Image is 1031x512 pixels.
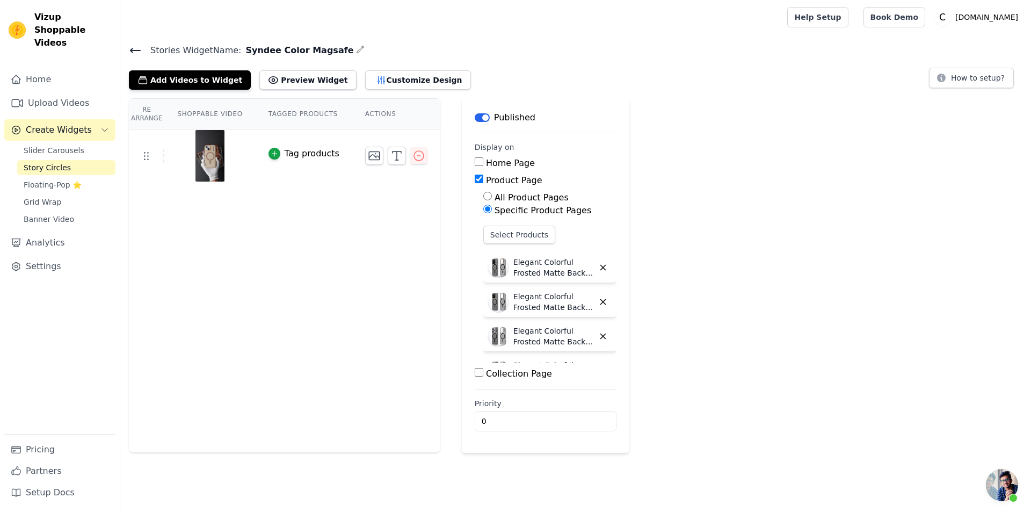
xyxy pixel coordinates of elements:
span: Vizup Shoppable Videos [34,11,111,49]
span: Create Widgets [26,124,92,136]
p: Elegant Colorful Frosted Matte Back With MagSafe Support Back Case For Realme 15 5G [513,360,594,381]
button: C [DOMAIN_NAME] [934,8,1022,27]
img: Elegant Colorful Frosted Matte Back With MagSafe Support Back Case For Realme 15 5G [488,360,509,381]
img: Vizup [9,21,26,39]
th: Tagged Products [256,99,352,129]
label: Priority [475,398,616,409]
th: Re Arrange [129,99,164,129]
img: Elegant Colorful Frosted Matte Back With MagSafe Support Back Case For Redmi Note 14 5G [488,291,509,313]
span: Story Circles [24,162,71,173]
text: C [939,12,946,23]
button: Customize Design [365,70,471,90]
p: Published [494,111,535,124]
a: Setup Docs [4,482,115,503]
button: Delete widget [594,327,612,345]
div: Open chat [986,469,1018,501]
a: How to setup? [929,75,1014,85]
a: Upload Videos [4,92,115,114]
button: Create Widgets [4,119,115,141]
a: Banner Video [17,212,115,227]
span: Syndee Color Magsafe [241,44,353,57]
img: Elegant Colorful Frosted Matte Back With MagSafe Support Back Case For Redmi Note 14 SE 5G [488,257,509,278]
a: Floating-Pop ⭐ [17,177,115,192]
label: Collection Page [486,369,552,379]
div: Edit Name [356,43,365,57]
button: Tag products [268,147,339,160]
span: Floating-Pop ⭐ [24,179,82,190]
a: Book Demo [863,7,925,27]
a: Pricing [4,439,115,460]
label: All Product Pages [495,192,569,203]
p: Elegant Colorful Frosted Matte Back With MagSafe Support Back Case For Redmi Note 14 SE 5G [513,257,594,278]
label: Specific Product Pages [495,205,591,215]
button: Select Products [483,226,555,244]
a: Settings [4,256,115,277]
th: Actions [352,99,440,129]
a: Home [4,69,115,90]
button: Delete widget [594,362,612,380]
a: Help Setup [787,7,848,27]
span: Grid Wrap [24,197,61,207]
label: Product Page [486,175,542,185]
a: Slider Carousels [17,143,115,158]
label: Home Page [486,158,535,168]
span: Stories Widget Name: [142,44,241,57]
button: Delete widget [594,293,612,311]
span: Banner Video [24,214,74,225]
legend: Display on [475,142,514,153]
button: How to setup? [929,68,1014,88]
p: [DOMAIN_NAME] [951,8,1022,27]
p: Elegant Colorful Frosted Matte Back With MagSafe Support Back Case For Realme 15 Pro 5G [513,326,594,347]
p: Elegant Colorful Frosted Matte Back With MagSafe Support Back Case For Redmi Note 14 5G [513,291,594,313]
button: Add Videos to Widget [129,70,251,90]
span: Slider Carousels [24,145,84,156]
img: reel-preview-coverpe.myshopify.com-3654059340465959952_60793493837.jpeg [195,130,225,182]
button: Delete widget [594,258,612,277]
div: Tag products [285,147,339,160]
button: Preview Widget [259,70,356,90]
a: Grid Wrap [17,194,115,210]
th: Shoppable Video [164,99,255,129]
a: Partners [4,460,115,482]
button: Change Thumbnail [365,147,383,165]
a: Story Circles [17,160,115,175]
a: Analytics [4,232,115,254]
img: Elegant Colorful Frosted Matte Back With MagSafe Support Back Case For Realme 15 Pro 5G [488,326,509,347]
